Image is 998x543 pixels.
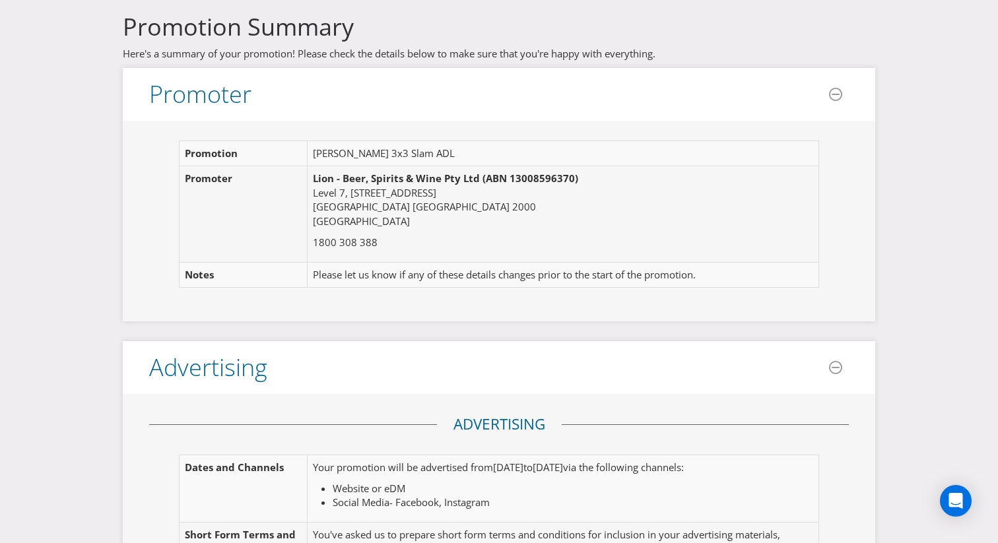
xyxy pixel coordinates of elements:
[523,461,533,474] span: to
[313,200,410,213] span: [GEOGRAPHIC_DATA]
[563,461,684,474] span: via the following channels:
[333,495,389,509] span: Social Media
[185,172,232,185] span: Promoter
[307,141,805,166] td: [PERSON_NAME] 3x3 Slam ADL
[313,214,410,228] span: [GEOGRAPHIC_DATA]
[389,495,490,509] span: - Facebook, Instagram
[123,47,875,61] p: Here's a summary of your promotion! Please check the details below to make sure that you're happy...
[493,461,523,474] span: [DATE]
[149,354,267,381] h3: Advertising
[313,186,436,199] span: Level 7, [STREET_ADDRESS]
[313,461,493,474] span: Your promotion will be advertised from
[307,262,805,287] td: Please let us know if any of these details changes prior to the start of the promotion.
[533,461,563,474] span: [DATE]
[313,236,800,249] p: 1800 308 388
[437,414,562,435] legend: Advertising
[180,262,308,287] td: Notes
[149,78,251,110] span: Promoter
[123,14,875,40] h3: Promotion Summary
[512,200,536,213] span: 2000
[333,482,405,495] span: Website or eDM
[413,200,510,213] span: [GEOGRAPHIC_DATA]
[940,485,972,517] div: Open Intercom Messenger
[180,141,308,166] td: Promotion
[482,172,578,185] span: (ABN 13008596370)
[180,455,308,523] td: Dates and Channels
[313,172,480,185] span: Lion - Beer, Spirits & Wine Pty Ltd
